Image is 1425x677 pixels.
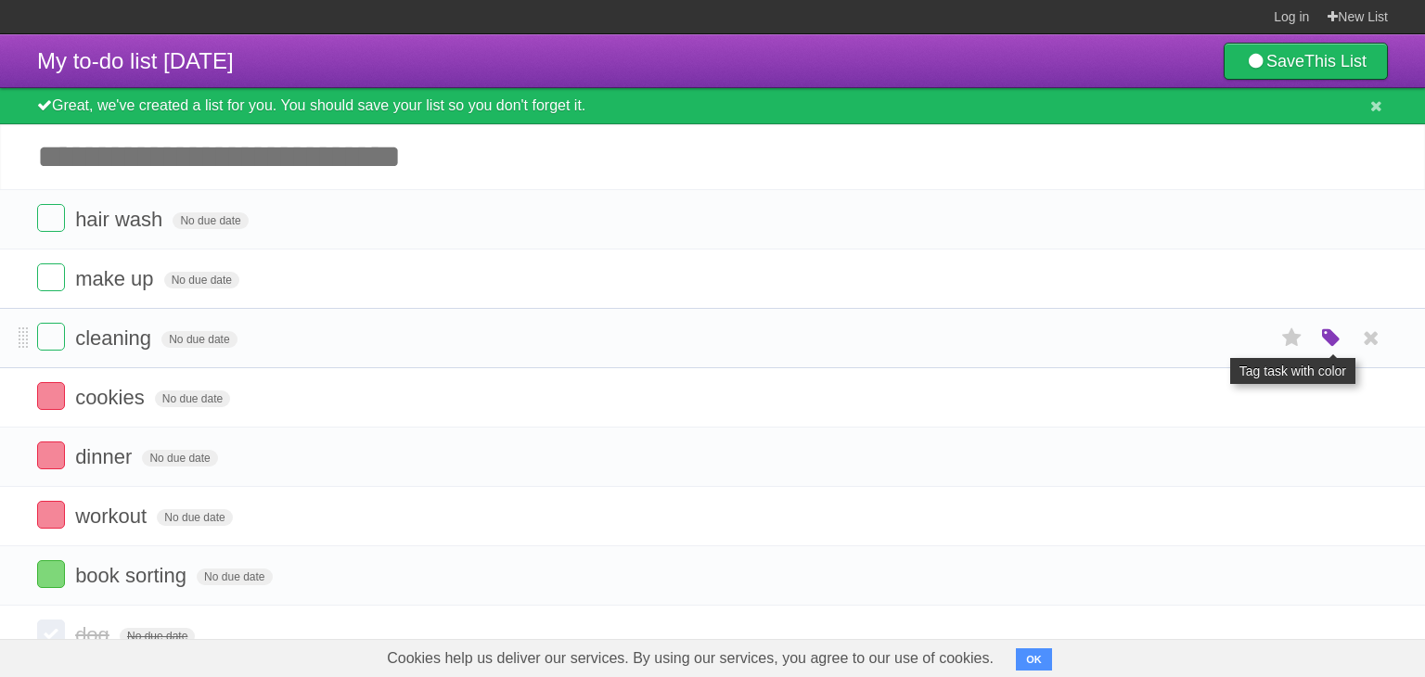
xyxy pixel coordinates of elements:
span: No due date [157,509,232,526]
span: No due date [142,450,217,466]
button: OK [1016,648,1052,671]
a: SaveThis List [1224,43,1388,80]
span: No due date [197,568,272,585]
label: Done [37,501,65,529]
label: Star task [1275,323,1310,353]
label: Done [37,441,65,469]
label: Done [37,620,65,647]
label: Done [37,323,65,351]
label: Done [37,382,65,410]
span: No due date [120,628,195,645]
span: No due date [164,272,239,288]
span: book sorting [75,564,191,587]
b: This List [1304,52,1367,70]
label: Done [37,204,65,232]
span: My to-do list [DATE] [37,48,234,73]
span: No due date [161,331,237,348]
span: cleaning [75,326,156,350]
span: hair wash [75,208,167,231]
span: make up [75,267,158,290]
label: Done [37,560,65,588]
span: Cookies help us deliver our services. By using our services, you agree to our use of cookies. [368,640,1012,677]
span: workout [75,505,151,528]
span: cookies [75,386,149,409]
span: dinner [75,445,136,468]
span: No due date [173,212,248,229]
label: Done [37,263,65,291]
span: No due date [155,390,230,407]
span: dog [75,623,114,646]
